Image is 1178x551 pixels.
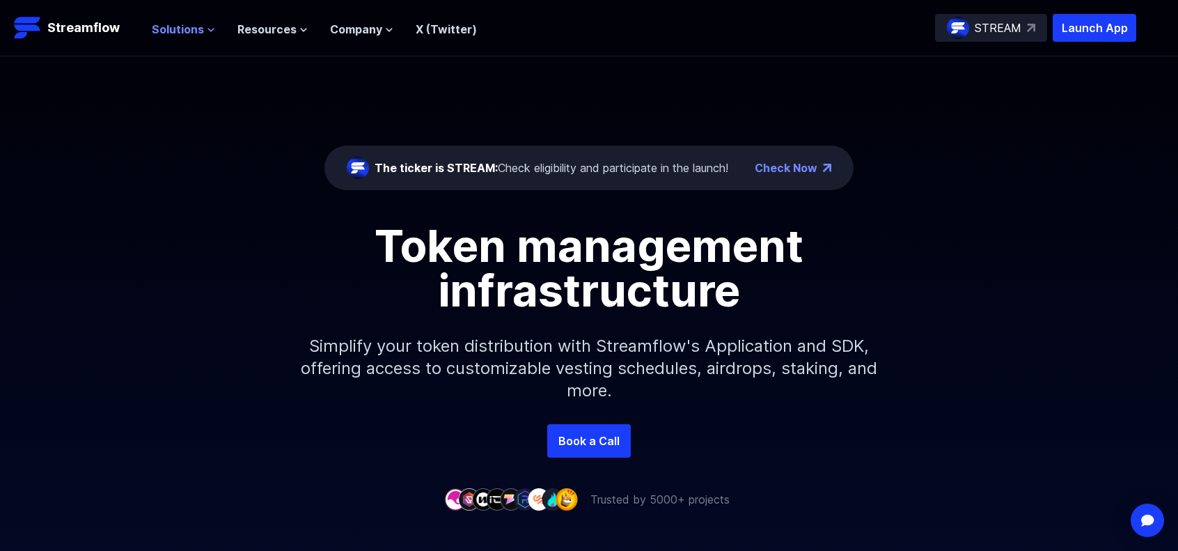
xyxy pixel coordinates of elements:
img: company-4 [486,488,508,510]
p: Simplify your token distribution with Streamflow's Application and SDK, offering access to custom... [290,313,888,424]
img: company-9 [556,488,578,510]
img: top-right-arrow.svg [1027,24,1035,32]
a: X (Twitter) [416,22,477,36]
span: Company [330,21,382,38]
span: Resources [237,21,297,38]
div: Open Intercom Messenger [1131,504,1164,537]
img: company-1 [444,488,466,510]
img: streamflow-logo-circle.png [347,157,369,179]
img: company-2 [458,488,480,510]
div: Check eligibility and participate in the launch! [375,160,728,176]
img: top-right-arrow.png [823,164,831,172]
img: company-6 [514,488,536,510]
button: Company [330,21,393,38]
button: Resources [237,21,308,38]
img: company-8 [542,488,564,510]
button: Launch App [1053,14,1136,42]
button: Solutions [152,21,215,38]
span: The ticker is STREAM: [375,161,498,175]
h1: Token management infrastructure [276,224,902,313]
img: Streamflow Logo [14,14,42,42]
a: STREAM [935,14,1047,42]
img: company-3 [472,488,494,510]
img: company-7 [528,488,550,510]
p: STREAM [975,20,1021,36]
p: Streamflow [47,18,120,38]
a: Book a Call [547,424,631,458]
span: Solutions [152,21,204,38]
img: streamflow-logo-circle.png [947,17,969,39]
a: Check Now [755,160,817,176]
p: Trusted by 5000+ projects [590,491,730,508]
a: Streamflow [14,14,138,42]
img: company-5 [500,488,522,510]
